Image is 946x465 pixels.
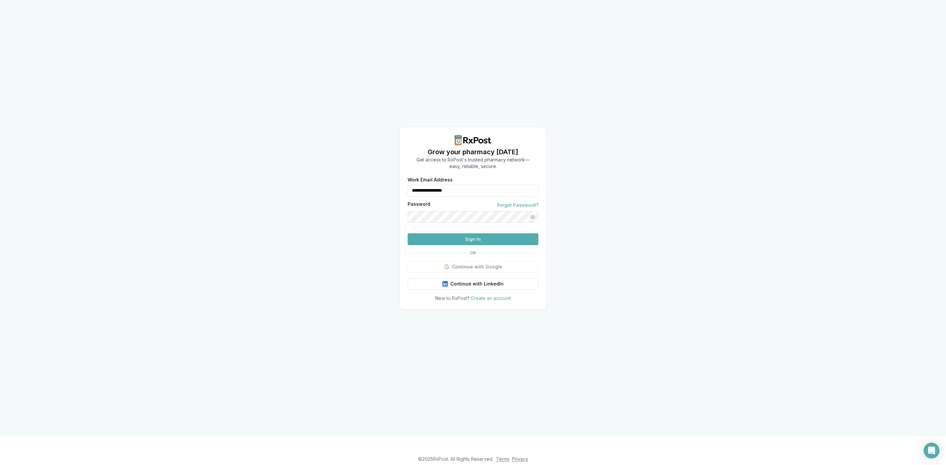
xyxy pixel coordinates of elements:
button: Continue with LinkedIn [408,278,538,290]
span: New to RxPost? [435,295,469,301]
label: Work Email Address [408,178,538,182]
div: Open Intercom Messenger [924,443,939,458]
a: Terms [496,456,509,462]
img: RxPost Logo [452,135,494,145]
button: Show password [527,211,538,223]
a: Forgot Password? [497,202,538,208]
label: Password [408,202,430,208]
a: Privacy [512,456,528,462]
h1: Grow your pharmacy [DATE] [417,147,529,157]
a: Create an account [471,295,511,301]
span: OR [467,250,479,256]
button: Sign In [408,233,538,245]
p: Get access to RxPost's trusted pharmacy network— easy, reliable, secure. [417,157,529,170]
img: LinkedIn [442,281,448,286]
